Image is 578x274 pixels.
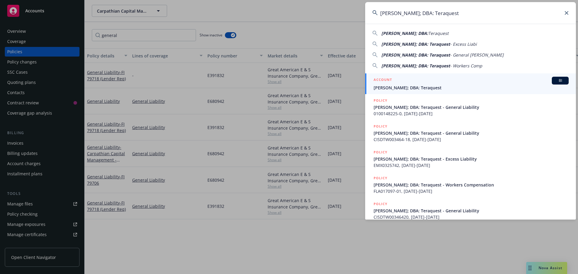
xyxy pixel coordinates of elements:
h5: POLICY [374,97,387,103]
span: BI [554,78,566,83]
a: POLICY[PERSON_NAME]; DBA: Teraquest - General Liability0100148225-0, [DATE]-[DATE] [365,94,576,120]
h5: POLICY [374,175,387,181]
span: [PERSON_NAME]; DBA: Teraquest [381,41,450,47]
span: 0100148225-0, [DATE]-[DATE] [374,110,569,117]
h5: POLICY [374,149,387,155]
a: POLICY[PERSON_NAME]; DBA: Teraquest - General LiabilityCISDTW003464-18, [DATE]-[DATE] [365,120,576,146]
span: [PERSON_NAME]; DBA: Teraquest - General Liability [374,208,569,214]
span: - Workers Comp [450,63,482,69]
span: [PERSON_NAME]; DBA: Teraquest [381,52,450,58]
span: [PERSON_NAME]; DBA: Teraquest - General Liability [374,104,569,110]
a: POLICY[PERSON_NAME]; DBA: Teraquest - Excess LiabilityEMX0325742, [DATE]-[DATE] [365,146,576,172]
span: [PERSON_NAME]; DBA: Teraquest [381,63,450,69]
span: EMX0325742, [DATE]-[DATE] [374,162,569,168]
a: POLICY[PERSON_NAME]; DBA: Teraquest - Workers CompensationFLA017097-01, [DATE]-[DATE] [365,172,576,198]
span: [PERSON_NAME]; DBA: Teraquest [374,85,569,91]
span: FLA017097-01, [DATE]-[DATE] [374,188,569,194]
h5: ACCOUNT [374,77,392,84]
span: [PERSON_NAME]; DBA: [381,30,428,36]
span: - General [PERSON_NAME] [450,52,504,58]
a: ACCOUNTBI[PERSON_NAME]; DBA: Teraquest [365,73,576,94]
a: POLICY[PERSON_NAME]; DBA: Teraquest - General LiabilityCISDTW00346420, [DATE]-[DATE] [365,198,576,223]
h5: POLICY [374,123,387,129]
span: [PERSON_NAME]; DBA: Teraquest - General Liability [374,130,569,136]
span: Teraquest [428,30,449,36]
span: [PERSON_NAME]; DBA: Teraquest - Excess Liability [374,156,569,162]
span: [PERSON_NAME]; DBA: Teraquest - Workers Compensation [374,182,569,188]
input: Search... [365,2,576,24]
h5: POLICY [374,201,387,207]
span: CISDTW003464-18, [DATE]-[DATE] [374,136,569,143]
span: CISDTW00346420, [DATE]-[DATE] [374,214,569,220]
span: - Excess Liabi [450,41,477,47]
